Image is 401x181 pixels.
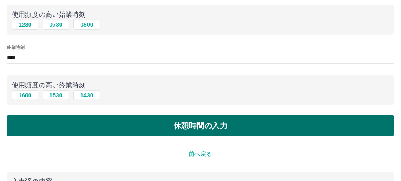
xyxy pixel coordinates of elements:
p: 前へ戻る [7,150,394,158]
label: 終業時刻 [7,44,24,51]
button: 1530 [43,90,69,100]
button: 1600 [12,90,38,100]
button: 休憩時間の入力 [7,115,394,136]
button: 1430 [73,90,100,100]
p: 使用頻度の高い終業時刻 [12,80,389,90]
button: 0730 [43,20,69,30]
button: 0800 [73,20,100,30]
p: 使用頻度の高い始業時刻 [12,10,389,20]
button: 1230 [12,20,38,30]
